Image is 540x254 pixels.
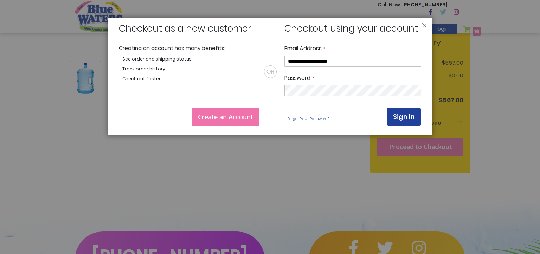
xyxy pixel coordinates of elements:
[122,66,259,72] li: Track order history.
[393,112,415,121] span: Sign In
[287,116,329,122] span: Forgot Your Password?
[284,74,310,82] span: Password
[387,108,421,126] button: Sign In
[198,113,253,121] span: Create an Account
[122,56,259,62] li: See order and shipping status.
[284,113,332,124] a: Forgot Your Password?
[122,76,259,82] li: Check out faster.
[192,108,259,126] a: Create an Account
